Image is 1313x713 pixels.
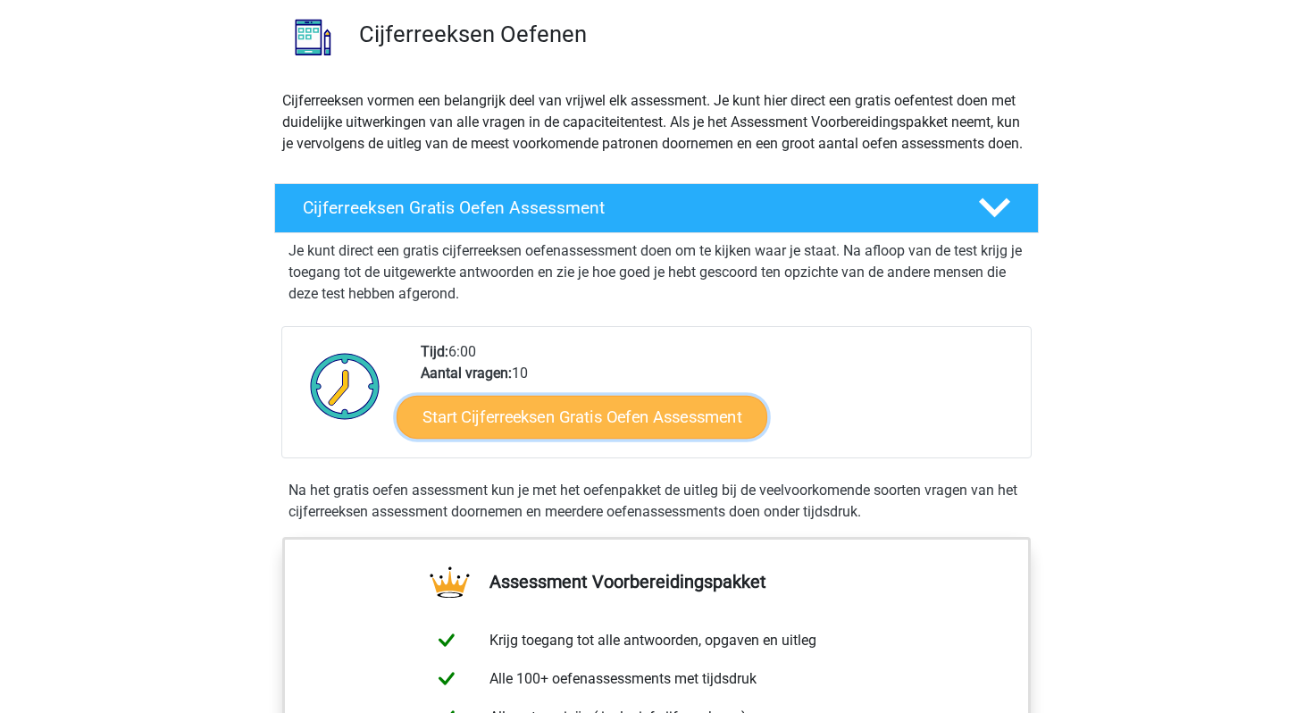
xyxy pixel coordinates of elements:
[289,240,1024,305] p: Je kunt direct een gratis cijferreeksen oefenassessment doen om te kijken waar je staat. Na afloo...
[397,395,767,438] a: Start Cijferreeksen Gratis Oefen Assessment
[303,197,949,218] h4: Cijferreeksen Gratis Oefen Assessment
[281,480,1032,523] div: Na het gratis oefen assessment kun je met het oefenpakket de uitleg bij de veelvoorkomende soorte...
[282,90,1031,155] p: Cijferreeksen vormen een belangrijk deel van vrijwel elk assessment. Je kunt hier direct een grat...
[359,21,1024,48] h3: Cijferreeksen Oefenen
[300,341,390,431] img: Klok
[267,183,1046,233] a: Cijferreeksen Gratis Oefen Assessment
[421,343,448,360] b: Tijd:
[421,365,512,382] b: Aantal vragen:
[407,341,1030,457] div: 6:00 10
